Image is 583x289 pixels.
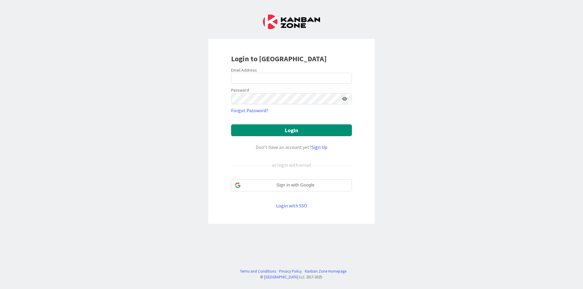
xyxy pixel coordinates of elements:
img: Kanban Zone [263,15,320,29]
a: Login with SSO [276,203,307,209]
div: or login with email [270,161,313,169]
label: Email Address [231,67,257,73]
span: Sign in with Google [243,182,348,188]
a: Kanban Zone Homepage [305,268,346,274]
a: Forgot Password? [231,107,268,114]
a: [GEOGRAPHIC_DATA] [264,274,298,279]
b: Login to [GEOGRAPHIC_DATA] [231,54,327,63]
a: Sign Up [312,144,327,150]
div: © LLC 2017- 2025 . [237,274,346,280]
label: Password [231,87,249,93]
a: Terms and Conditions [240,268,276,274]
button: Login [231,124,352,136]
a: Privacy Policy [279,268,302,274]
div: Don’t have an account yet? [231,143,352,151]
div: Sign in with Google [231,179,352,191]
